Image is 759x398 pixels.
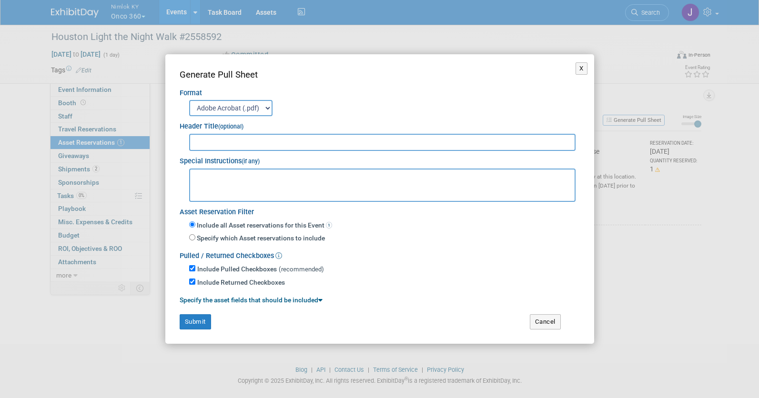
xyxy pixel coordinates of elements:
div: Generate Pull Sheet [180,69,580,81]
div: Asset Reservation Filter [180,202,580,218]
small: (optional) [218,123,243,130]
button: Cancel [530,314,561,329]
small: (if any) [242,158,260,165]
span: (recommended) [279,266,324,273]
label: Include all Asset reservations for this Event [195,221,332,230]
button: X [576,62,587,75]
label: Include Pulled Checkboxes [197,265,277,274]
div: Special Instructions [180,151,580,167]
span: 1 [326,222,332,229]
div: Pulled / Returned Checkboxes [180,246,580,261]
label: Specify which Asset reservations to include [195,234,325,243]
a: Specify the asset fields that should be included [180,296,323,304]
div: Format [180,81,580,99]
label: Include Returned Checkboxes [197,278,285,288]
div: Header Title [180,116,580,132]
button: Submit [180,314,211,329]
